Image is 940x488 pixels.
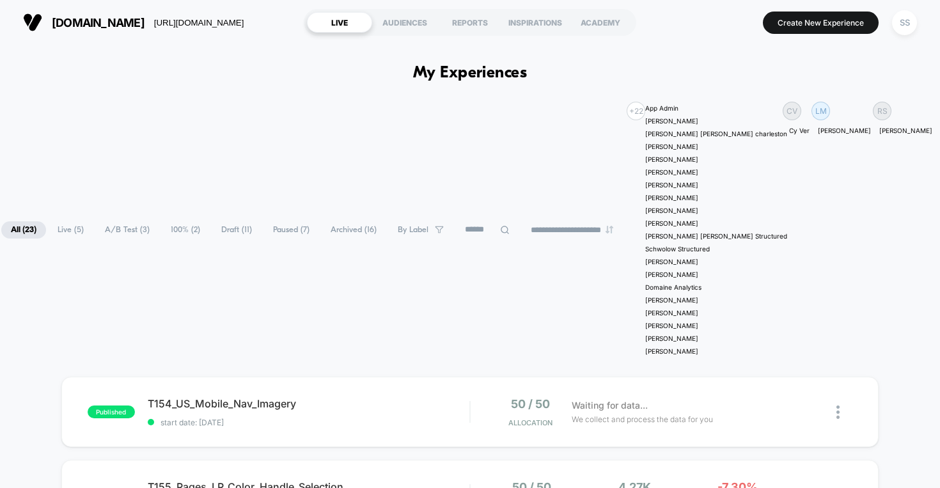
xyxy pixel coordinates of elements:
div: ACADEMY [568,12,633,33]
img: close [836,405,840,419]
span: 100% ( 2 ) [161,221,210,239]
div: INSPIRATIONS [503,12,568,33]
p: Cy Ver [789,127,810,134]
span: Paused ( 7 ) [263,221,319,239]
span: [DOMAIN_NAME] [52,16,145,29]
p: RS [877,106,888,116]
div: + 22 [627,102,645,120]
img: end [606,226,613,233]
span: Archived ( 16 ) [321,221,386,239]
p: [PERSON_NAME] [879,127,932,134]
p: [PERSON_NAME] [818,127,871,134]
span: published [88,405,135,418]
span: All ( 23 ) [1,221,46,239]
button: [DOMAIN_NAME][URL][DOMAIN_NAME] [19,12,247,33]
div: SS [892,10,917,35]
div: AUDIENCES [372,12,437,33]
button: SS [888,10,921,36]
div: App Admin [PERSON_NAME] [PERSON_NAME] [PERSON_NAME] charleston [PERSON_NAME] [PERSON_NAME] [PERSO... [645,102,787,358]
img: Visually logo [23,13,42,32]
div: LIVE [307,12,372,33]
span: 50 / 50 [511,397,550,411]
button: Create New Experience [763,12,879,34]
span: T154_US_Mobile_Nav_Imagery [148,397,470,410]
span: By Label [398,225,428,235]
span: Allocation [508,418,552,427]
span: Live ( 5 ) [48,221,93,239]
h1: My Experiences [413,64,528,83]
div: [URL][DOMAIN_NAME] [154,18,244,28]
span: A/B Test ( 3 ) [95,221,159,239]
span: We collect and process the data for you [572,413,713,425]
div: REPORTS [437,12,503,33]
span: start date: [DATE] [148,418,470,427]
p: CV [787,106,797,116]
p: LM [815,106,827,116]
span: Draft ( 11 ) [212,221,262,239]
span: Waiting for data... [572,398,648,413]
